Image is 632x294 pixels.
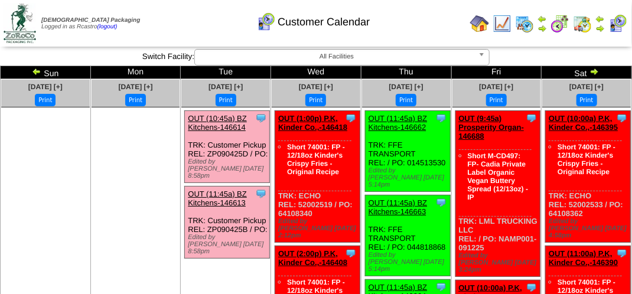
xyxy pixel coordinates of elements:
a: OUT (11:45a) BZ Kitchens-146613 [188,190,246,207]
div: Edited by [PERSON_NAME] [DATE] 5:14pm [369,251,450,273]
button: Print [576,94,597,106]
div: TRK: Customer Pickup REL: ZP090425B / PO: [185,187,270,259]
span: [DEMOGRAPHIC_DATA] Packaging [41,17,140,24]
td: Wed [271,66,361,79]
img: zoroco-logo-small.webp [4,4,36,43]
div: Edited by [PERSON_NAME] [DATE] 8:58pm [188,158,269,179]
a: OUT (2:00p) P.K, Kinder Co.,-146408 [278,249,347,267]
img: Tooltip [526,112,537,124]
a: [DATE] [+] [389,83,423,91]
td: Sat [542,66,632,79]
a: OUT (11:00a) P.K, Kinder Co.,-146390 [549,249,618,267]
a: OUT (10:45a) BZ Kitchens-146614 [188,114,246,132]
td: Mon [90,66,181,79]
img: Tooltip [435,112,447,124]
img: Tooltip [526,282,537,293]
img: Tooltip [255,112,267,124]
td: Sun [1,66,91,79]
img: Tooltip [345,112,357,124]
button: Print [486,94,507,106]
img: arrowleft.gif [595,14,605,24]
a: Short 74001: FP - 12/18oz Kinder's Crispy Fries - Original Recipe [558,143,615,176]
img: calendarcustomer.gif [608,14,627,33]
div: Edited by [PERSON_NAME] [DATE] 8:58pm [188,234,269,255]
img: Tooltip [435,281,447,293]
a: [DATE] [+] [569,83,604,91]
div: Edited by [PERSON_NAME] [DATE] 5:14pm [369,167,450,188]
img: Tooltip [616,247,628,259]
a: OUT (9:45a) Prosperity Organ-146688 [459,114,525,141]
img: Tooltip [616,112,628,124]
img: line_graph.gif [493,14,512,33]
button: Print [305,94,326,106]
div: TRK: ECHO REL: 52002519 / PO: 64108340 [275,111,360,243]
button: Print [216,94,236,106]
div: TRK: FFE TRANSPORT REL: / PO: 044818868 [365,195,450,276]
div: Edited by [PERSON_NAME] [DATE] 2:12pm [278,218,360,239]
a: [DATE] [+] [479,83,513,91]
a: [DATE] [+] [209,83,243,91]
a: (logout) [97,24,118,30]
a: [DATE] [+] [299,83,333,91]
div: TRK: Customer Pickup REL: ZP090425D / PO: [185,111,270,183]
img: arrowright.gif [589,67,599,76]
img: Tooltip [255,188,267,200]
img: arrowright.gif [537,24,547,33]
button: Print [35,94,56,106]
img: calendarcustomer.gif [256,12,275,31]
img: arrowleft.gif [32,67,41,76]
a: [DATE] [+] [119,83,153,91]
a: OUT (11:45a) BZ Kitchens-146662 [369,114,427,132]
img: calendarblend.gif [550,14,569,33]
span: All Facilities [200,50,474,64]
div: Edited by [PERSON_NAME] [DATE] 3:24pm [459,252,540,273]
td: Tue [181,66,271,79]
div: TRK: ECHO REL: 52002533 / PO: 64108362 [546,111,631,243]
div: TRK: FFE TRANSPORT REL: / PO: 014513530 [365,111,450,192]
td: Thu [361,66,451,79]
span: Logged in as Rcastro [41,17,140,30]
img: arrowleft.gif [537,14,547,24]
img: Tooltip [435,197,447,208]
div: Edited by [PERSON_NAME] [DATE] 4:58pm [549,218,630,239]
img: calendarprod.gif [515,14,534,33]
a: OUT (11:45a) BZ Kitchens-146663 [369,198,427,216]
img: Tooltip [345,247,357,259]
div: TRK: LML TRUCKING LLC REL: / PO: NAMP001-091225 [455,111,540,277]
a: OUT (10:00a) P.K, Kinder Co.,-146395 [549,114,618,132]
img: arrowright.gif [595,24,605,33]
a: Short 74001: FP - 12/18oz Kinder's Crispy Fries - Original Recipe [287,143,345,176]
img: calendarinout.gif [573,14,592,33]
button: Print [396,94,416,106]
button: Print [125,94,146,106]
span: Customer Calendar [278,16,370,28]
a: [DATE] [+] [28,83,63,91]
a: OUT (1:00p) P.K, Kinder Co.,-146418 [278,114,347,132]
td: Fri [451,66,542,79]
a: Short M-CD497: FP- Cadia Private Label Organic Vegan Buttery Spread (12/13oz) - IP [468,152,529,201]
